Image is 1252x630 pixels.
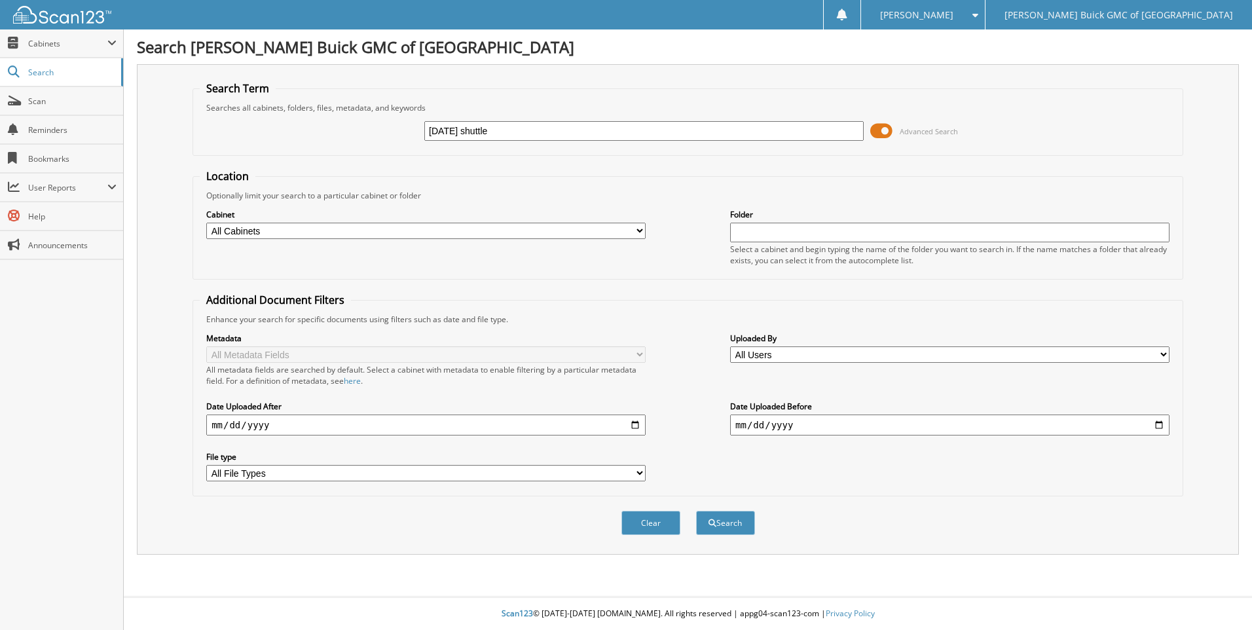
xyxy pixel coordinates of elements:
[200,102,1176,113] div: Searches all cabinets, folders, files, metadata, and keywords
[730,401,1169,412] label: Date Uploaded Before
[730,209,1169,220] label: Folder
[28,182,107,193] span: User Reports
[124,598,1252,630] div: © [DATE]-[DATE] [DOMAIN_NAME]. All rights reserved | appg04-scan123-com |
[28,153,117,164] span: Bookmarks
[28,96,117,107] span: Scan
[696,511,755,535] button: Search
[621,511,680,535] button: Clear
[200,190,1176,201] div: Optionally limit your search to a particular cabinet or folder
[200,81,276,96] legend: Search Term
[137,36,1239,58] h1: Search [PERSON_NAME] Buick GMC of [GEOGRAPHIC_DATA]
[28,240,117,251] span: Announcements
[344,375,361,386] a: here
[206,451,646,462] label: File type
[502,608,533,619] span: Scan123
[1187,567,1252,630] iframe: Chat Widget
[28,67,115,78] span: Search
[13,6,111,24] img: scan123-logo-white.svg
[200,169,255,183] legend: Location
[206,364,646,386] div: All metadata fields are searched by default. Select a cabinet with metadata to enable filtering b...
[730,244,1169,266] div: Select a cabinet and begin typing the name of the folder you want to search in. If the name match...
[730,333,1169,344] label: Uploaded By
[206,415,646,435] input: start
[28,124,117,136] span: Reminders
[28,211,117,222] span: Help
[880,11,953,19] span: [PERSON_NAME]
[200,293,351,307] legend: Additional Document Filters
[826,608,875,619] a: Privacy Policy
[206,209,646,220] label: Cabinet
[206,333,646,344] label: Metadata
[28,38,107,49] span: Cabinets
[1004,11,1233,19] span: [PERSON_NAME] Buick GMC of [GEOGRAPHIC_DATA]
[206,401,646,412] label: Date Uploaded After
[900,126,958,136] span: Advanced Search
[730,415,1169,435] input: end
[200,314,1176,325] div: Enhance your search for specific documents using filters such as date and file type.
